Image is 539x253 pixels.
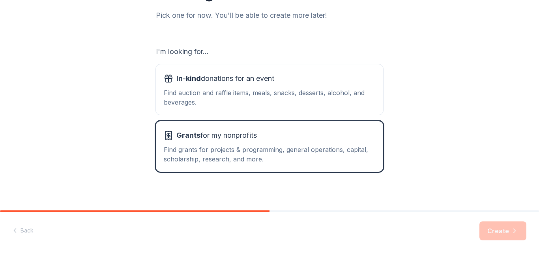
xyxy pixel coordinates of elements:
div: I'm looking for... [156,45,383,58]
span: In-kind [176,74,201,82]
span: donations for an event [176,72,274,85]
div: Find grants for projects & programming, general operations, capital, scholarship, research, and m... [164,145,375,164]
div: Find auction and raffle items, meals, snacks, desserts, alcohol, and beverages. [164,88,375,107]
button: Grantsfor my nonprofitsFind grants for projects & programming, general operations, capital, schol... [156,121,383,172]
button: In-kinddonations for an eventFind auction and raffle items, meals, snacks, desserts, alcohol, and... [156,64,383,115]
span: for my nonprofits [176,129,257,142]
div: Pick one for now. You'll be able to create more later! [156,9,383,22]
span: Grants [176,131,200,139]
